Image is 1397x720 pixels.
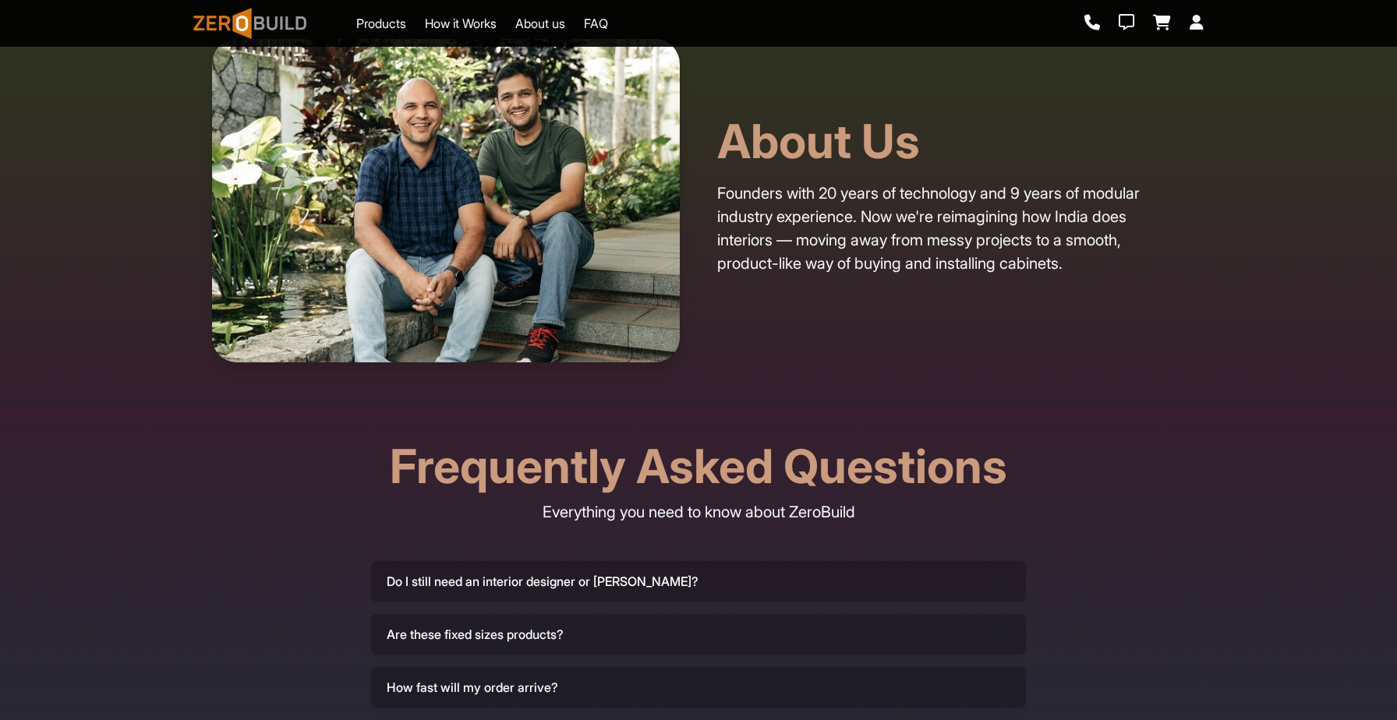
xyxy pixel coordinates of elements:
[515,14,565,33] a: About us
[371,667,1026,708] button: How fast will my order arrive?
[193,8,306,39] img: ZeroBuild logo
[1190,15,1204,32] a: Login
[717,113,1185,169] h2: About Us
[371,614,1026,655] button: Are these fixed sizes products?
[717,182,1185,275] p: Founders with 20 years of technology and 9 years of modular industry experience. Now we're reimag...
[212,39,680,362] img: About Us
[371,561,1026,602] button: Do I still need an interior designer or [PERSON_NAME]?
[193,500,1204,524] p: Everything you need to know about ZeroBuild
[356,14,406,33] a: Products
[425,14,497,33] a: How it Works
[193,438,1204,494] h2: Frequently Asked Questions
[584,14,608,33] a: FAQ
